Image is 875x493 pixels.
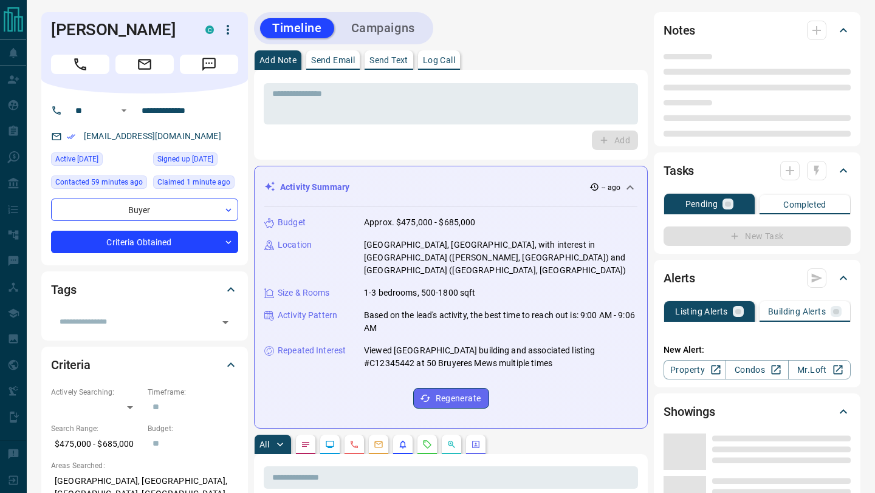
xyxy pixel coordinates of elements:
p: Send Email [311,56,355,64]
p: Send Text [369,56,408,64]
svg: Agent Actions [471,440,481,449]
p: Building Alerts [768,307,826,316]
button: Campaigns [339,18,427,38]
div: Notes [664,16,851,45]
p: Budget: [148,423,238,434]
p: Areas Searched: [51,460,238,471]
svg: Listing Alerts [398,440,408,449]
h1: [PERSON_NAME] [51,20,187,39]
h2: Notes [664,21,695,40]
button: Regenerate [413,388,489,409]
p: Search Range: [51,423,142,434]
p: Approx. $475,000 - $685,000 [364,216,476,229]
h2: Alerts [664,268,695,288]
h2: Tags [51,280,76,299]
p: 1-3 bedrooms, 500-1800 sqft [364,287,476,299]
svg: Lead Browsing Activity [325,440,335,449]
p: -- ago [602,182,620,193]
p: All [259,440,269,449]
svg: Opportunities [447,440,456,449]
p: New Alert: [664,344,851,356]
span: Message [180,55,238,74]
a: Property [664,360,726,379]
div: Tue Oct 14 2025 [153,175,238,192]
p: $475,000 - $685,000 [51,434,142,454]
p: [GEOGRAPHIC_DATA], [GEOGRAPHIC_DATA], with interest in [GEOGRAPHIC_DATA] ([PERSON_NAME], [GEOGRAP... [364,239,637,277]
div: Tags [51,275,238,304]
a: Mr.Loft [788,360,851,379]
a: Condos [726,360,788,379]
p: Repeated Interest [278,344,346,357]
p: Add Note [259,56,297,64]
p: Completed [783,200,826,209]
a: [EMAIL_ADDRESS][DOMAIN_NAME] [84,131,221,141]
span: Claimed 1 minute ago [157,176,230,188]
span: Active [DATE] [55,153,98,165]
p: Listing Alerts [675,307,728,316]
div: Activity Summary-- ago [264,176,637,199]
p: Location [278,239,312,251]
div: Alerts [664,263,851,293]
div: Criteria Obtained [51,231,238,253]
button: Open [117,103,131,118]
p: Activity Summary [280,181,349,194]
svg: Notes [301,440,311,449]
span: Call [51,55,109,74]
span: Contacted 59 minutes ago [55,176,143,188]
svg: Requests [422,440,432,449]
div: Tue Oct 14 2025 [51,175,147,192]
svg: Emails [374,440,383,449]
p: Log Call [423,56,455,64]
h2: Tasks [664,161,694,180]
p: Budget [278,216,306,229]
p: Activity Pattern [278,309,337,322]
p: Based on the lead's activity, the best time to reach out is: 9:00 AM - 9:06 AM [364,309,637,335]
div: Criteria [51,350,238,379]
h2: Criteria [51,355,91,375]
h2: Showings [664,402,715,421]
div: Wed Sep 10 2025 [153,152,238,169]
svg: Calls [349,440,359,449]
p: Viewed [GEOGRAPHIC_DATA] building and associated listing #C12345442 at 50 Bruyeres Mews multiple ... [364,344,637,370]
button: Timeline [260,18,334,38]
div: condos.ca [205,25,214,34]
div: Tasks [664,156,851,185]
button: Open [217,314,234,331]
p: Actively Searching: [51,387,142,398]
div: Buyer [51,199,238,221]
span: Signed up [DATE] [157,153,213,165]
p: Size & Rooms [278,287,330,299]
p: Pending [685,200,718,208]
div: Mon Oct 06 2025 [51,152,147,169]
div: Showings [664,397,851,426]
span: Email [115,55,174,74]
p: Timeframe: [148,387,238,398]
svg: Email Verified [67,132,75,141]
